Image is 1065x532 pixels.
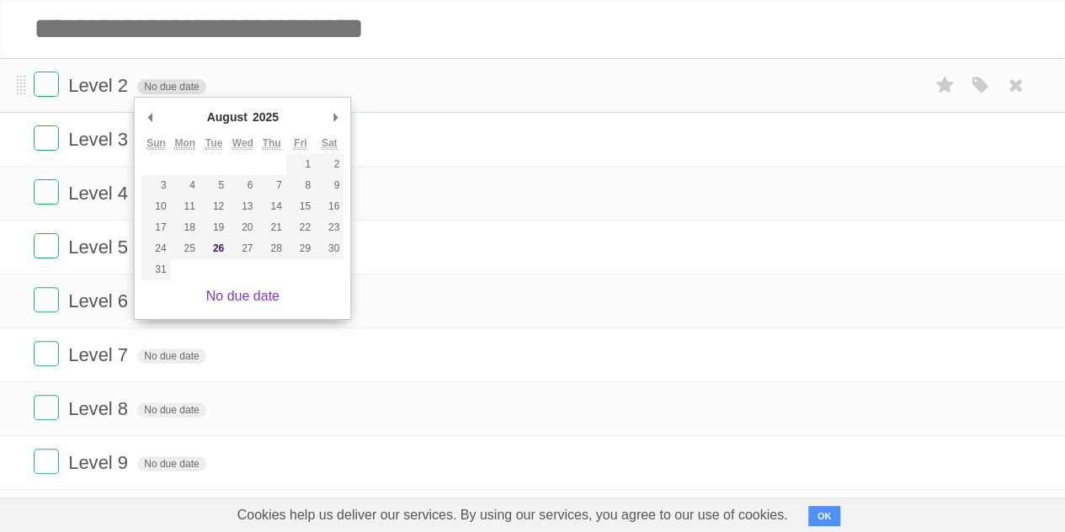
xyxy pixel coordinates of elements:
[286,217,315,238] button: 22
[34,395,59,420] label: Done
[141,104,158,130] button: Previous Month
[327,104,343,130] button: Next Month
[68,344,132,365] span: Level 7
[286,175,315,196] button: 8
[221,498,805,532] span: Cookies help us deliver our services. By using our services, you agree to our use of cookies.
[315,175,343,196] button: 9
[315,154,343,175] button: 2
[200,196,228,217] button: 12
[141,238,170,259] button: 24
[68,290,132,311] span: Level 6
[808,506,841,526] button: OK
[322,137,338,150] abbr: Saturday
[137,456,205,471] span: No due date
[171,175,200,196] button: 4
[34,72,59,97] label: Done
[205,104,250,130] div: August
[205,137,222,150] abbr: Tuesday
[286,238,315,259] button: 29
[263,137,281,150] abbr: Thursday
[232,137,253,150] abbr: Wednesday
[171,238,200,259] button: 25
[171,196,200,217] button: 11
[141,196,170,217] button: 10
[174,137,195,150] abbr: Monday
[141,175,170,196] button: 3
[34,179,59,205] label: Done
[34,341,59,366] label: Done
[68,452,132,473] span: Level 9
[206,289,280,303] a: No due date
[286,154,315,175] button: 1
[68,75,132,96] span: Level 2
[257,238,285,259] button: 28
[68,183,132,204] span: Level 4
[34,449,59,474] label: Done
[286,196,315,217] button: 15
[315,217,343,238] button: 23
[257,217,285,238] button: 21
[315,196,343,217] button: 16
[141,259,170,280] button: 31
[137,402,205,418] span: No due date
[200,238,228,259] button: 26
[68,129,132,150] span: Level 3
[68,237,132,258] span: Level 5
[137,79,205,94] span: No due date
[137,348,205,364] span: No due date
[929,72,961,99] label: Star task
[146,137,166,150] abbr: Sunday
[200,175,228,196] button: 5
[315,238,343,259] button: 30
[257,196,285,217] button: 14
[228,175,257,196] button: 6
[141,217,170,238] button: 17
[228,217,257,238] button: 20
[257,175,285,196] button: 7
[171,217,200,238] button: 18
[228,196,257,217] button: 13
[294,137,306,150] abbr: Friday
[250,104,281,130] div: 2025
[228,238,257,259] button: 27
[34,125,59,151] label: Done
[200,217,228,238] button: 19
[68,398,132,419] span: Level 8
[34,287,59,312] label: Done
[34,233,59,258] label: Done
